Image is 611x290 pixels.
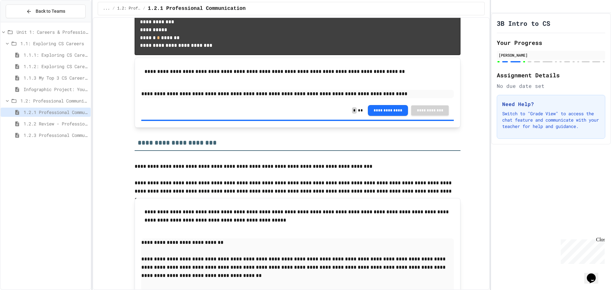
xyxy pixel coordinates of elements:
iframe: chat widget [584,265,605,284]
span: Infographic Project: Your favorite CS [24,86,88,93]
h3: Need Help? [502,100,600,108]
span: 1.1: Exploring CS Careers [20,40,88,47]
span: 1.1.2: Exploring CS Careers - Review [24,63,88,70]
div: No due date set [497,82,605,90]
span: 1.2: Professional Communication [20,97,88,104]
h2: Your Progress [497,38,605,47]
iframe: chat widget [558,237,605,264]
span: Back to Teams [36,8,65,15]
div: Chat with us now!Close [3,3,44,40]
span: 1.2.2 Review - Professional Communication [24,120,88,127]
span: 1.1.3 My Top 3 CS Careers! [24,74,88,81]
span: 1.2.1 Professional Communication [24,109,88,116]
span: 1.2: Professional Communication [117,6,141,11]
span: 1.2.1 Professional Communication [148,5,246,12]
span: 1.1.1: Exploring CS Careers [24,52,88,58]
p: Switch to "Grade View" to access the chat feature and communicate with your teacher for help and ... [502,110,600,130]
span: 1.2.3 Professional Communication Challenge [24,132,88,138]
span: / [112,6,115,11]
div: [PERSON_NAME] [499,52,603,58]
span: ... [103,6,110,11]
h1: 3B Intro to CS [497,19,550,28]
h2: Assignment Details [497,71,605,80]
span: Unit 1: Careers & Professionalism [17,29,88,35]
span: / [143,6,145,11]
button: Back to Teams [6,4,86,18]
